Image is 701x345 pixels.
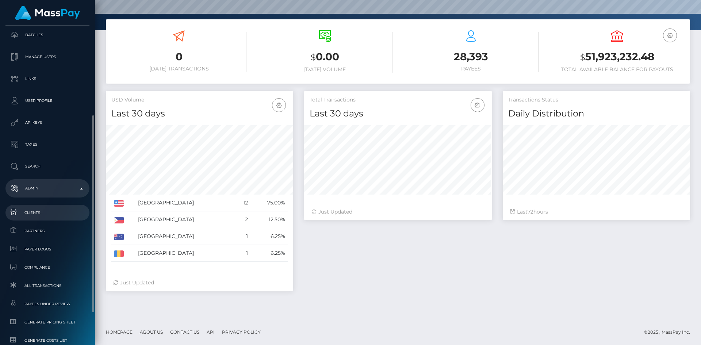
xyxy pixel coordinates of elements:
[5,179,89,198] a: Admin
[5,26,89,44] a: Batches
[8,281,87,290] span: All Transactions
[114,234,124,240] img: AU.png
[219,326,264,338] a: Privacy Policy
[8,208,87,217] span: Clients
[5,205,89,221] a: Clients
[403,50,539,64] h3: 28,393
[5,157,89,176] a: Search
[114,200,124,207] img: US.png
[508,96,685,104] h5: Transactions Status
[8,95,87,106] p: User Profile
[234,211,250,228] td: 2
[8,161,87,172] p: Search
[111,96,288,104] h5: USD Volume
[549,50,685,65] h3: 51,923,232.48
[167,326,202,338] a: Contact Us
[8,117,87,128] p: API Keys
[15,6,80,20] img: MassPay Logo
[8,183,87,194] p: Admin
[135,211,234,228] td: [GEOGRAPHIC_DATA]
[8,51,87,62] p: Manage Users
[311,208,484,216] div: Just Updated
[5,135,89,154] a: Taxes
[113,279,286,287] div: Just Updated
[111,50,246,64] h3: 0
[510,208,683,216] div: Last hours
[250,211,288,228] td: 12.50%
[8,300,87,308] span: Payees under Review
[5,48,89,66] a: Manage Users
[5,114,89,132] a: API Keys
[250,245,288,262] td: 6.25%
[644,328,696,336] div: © 2025 , MassPay Inc.
[114,217,124,223] img: PH.png
[580,52,585,62] small: $
[8,336,87,345] span: Generate Costs List
[8,73,87,84] p: Links
[8,245,87,253] span: Payer Logos
[111,107,288,120] h4: Last 30 days
[528,208,533,215] span: 72
[111,66,246,72] h6: [DATE] Transactions
[257,66,392,73] h6: [DATE] Volume
[5,70,89,88] a: Links
[549,66,685,73] h6: Total Available Balance for Payouts
[8,227,87,235] span: Partners
[204,326,218,338] a: API
[311,52,316,62] small: $
[135,245,234,262] td: [GEOGRAPHIC_DATA]
[5,92,89,110] a: User Profile
[8,139,87,150] p: Taxes
[8,263,87,272] span: Compliance
[234,228,250,245] td: 1
[5,314,89,330] a: Generate Pricing Sheet
[135,228,234,245] td: [GEOGRAPHIC_DATA]
[403,66,539,72] h6: Payees
[234,195,250,211] td: 12
[114,250,124,257] img: RO.png
[5,260,89,275] a: Compliance
[257,50,392,65] h3: 0.00
[250,195,288,211] td: 75.00%
[310,107,486,120] h4: Last 30 days
[5,223,89,239] a: Partners
[137,326,166,338] a: About Us
[234,245,250,262] td: 1
[135,195,234,211] td: [GEOGRAPHIC_DATA]
[8,318,87,326] span: Generate Pricing Sheet
[5,278,89,294] a: All Transactions
[310,96,486,104] h5: Total Transactions
[103,326,135,338] a: Homepage
[508,107,685,120] h4: Daily Distribution
[8,30,87,41] p: Batches
[5,296,89,312] a: Payees under Review
[250,228,288,245] td: 6.25%
[5,241,89,257] a: Payer Logos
